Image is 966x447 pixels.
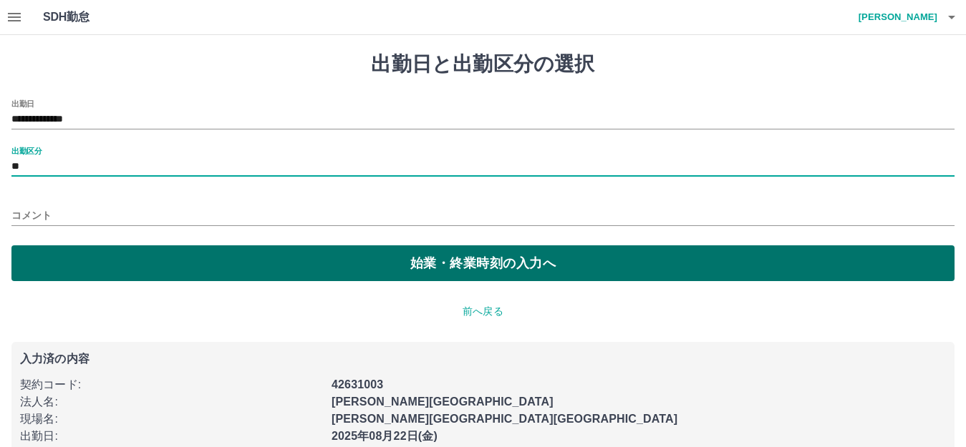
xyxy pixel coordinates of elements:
[11,245,955,281] button: 始業・終業時刻の入力へ
[20,428,323,445] p: 出勤日 :
[20,376,323,393] p: 契約コード :
[332,430,438,442] b: 2025年08月22日(金)
[20,353,946,365] p: 入力済の内容
[20,411,323,428] p: 現場名 :
[332,396,554,408] b: [PERSON_NAME][GEOGRAPHIC_DATA]
[332,413,677,425] b: [PERSON_NAME][GEOGRAPHIC_DATA][GEOGRAPHIC_DATA]
[20,393,323,411] p: 法人名 :
[11,52,955,77] h1: 出勤日と出勤区分の選択
[11,304,955,319] p: 前へ戻る
[11,98,34,109] label: 出勤日
[332,378,383,390] b: 42631003
[11,145,42,156] label: 出勤区分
